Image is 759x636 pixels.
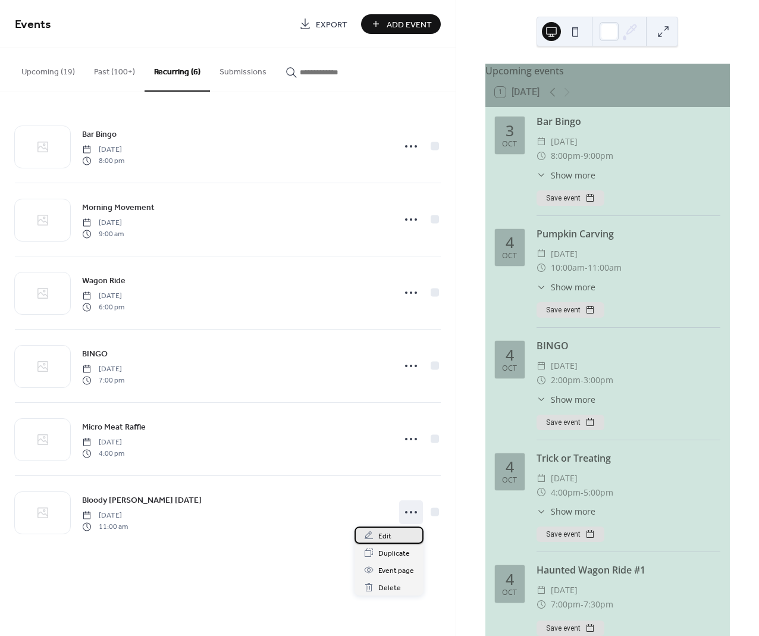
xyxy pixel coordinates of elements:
div: 4 [506,459,514,474]
span: 7:00pm [551,597,581,612]
div: BINGO [537,339,720,353]
span: Duplicate [378,547,410,560]
span: - [585,261,588,275]
span: - [581,485,584,500]
span: [DATE] [82,437,124,448]
span: Edit [378,530,391,543]
div: ​ [537,597,546,612]
a: Bar Bingo [82,127,117,141]
span: - [581,597,584,612]
span: 2:00pm [551,373,581,387]
a: Micro Meat Raffle [82,420,146,434]
div: ​ [537,373,546,387]
div: 4 [506,572,514,587]
span: Add Event [387,18,432,31]
button: Save event [537,621,604,636]
a: BINGO [82,347,108,361]
button: Save event [537,190,604,206]
div: Upcoming events [485,64,730,78]
button: ​Show more [537,169,595,181]
span: 11:00am [588,261,622,275]
span: 8:00pm [551,149,581,163]
button: ​Show more [537,505,595,518]
div: Oct [502,252,517,260]
div: ​ [537,485,546,500]
div: 4 [506,235,514,250]
div: ​ [537,281,546,293]
a: Morning Movement [82,200,155,214]
div: ​ [537,134,546,149]
a: Wagon Ride [82,274,126,287]
span: 4:00pm [551,485,581,500]
div: ​ [537,583,546,597]
div: Oct [502,140,517,148]
span: [DATE] [551,134,578,149]
span: Event page [378,565,414,577]
span: 8:00 pm [82,155,124,166]
span: Bloody [PERSON_NAME] [DATE] [82,494,202,507]
button: Add Event [361,14,441,34]
span: - [581,373,584,387]
button: Upcoming (19) [12,48,84,90]
a: Bloody [PERSON_NAME] [DATE] [82,493,202,507]
button: Save event [537,527,604,542]
button: Submissions [210,48,276,90]
div: 4 [506,347,514,362]
span: 3:00pm [584,373,613,387]
div: ​ [537,393,546,406]
button: Recurring (6) [145,48,210,92]
div: ​ [537,261,546,275]
span: [DATE] [82,510,128,521]
span: [DATE] [82,145,124,155]
div: Pumpkin Carving [537,227,720,241]
div: Oct [502,365,517,372]
span: 5:00pm [584,485,613,500]
span: [DATE] [551,247,578,261]
div: Oct [502,477,517,484]
span: [DATE] [82,291,124,302]
div: ​ [537,505,546,518]
span: Micro Meat Raffle [82,421,146,434]
span: [DATE] [82,364,124,375]
div: ​ [537,359,546,373]
span: Export [316,18,347,31]
span: Show more [551,505,595,518]
a: Export [290,14,356,34]
span: 6:00 pm [82,302,124,312]
div: ​ [537,471,546,485]
div: ​ [537,247,546,261]
span: 11:00 am [82,521,128,532]
div: Bar Bingo [537,114,720,129]
button: Past (100+) [84,48,145,90]
span: 9:00 am [82,228,124,239]
div: ​ [537,169,546,181]
div: Oct [502,589,517,597]
div: Haunted Wagon Ride #1 [537,563,720,577]
span: 7:30pm [584,597,613,612]
span: [DATE] [82,218,124,228]
span: [DATE] [551,583,578,597]
span: - [581,149,584,163]
span: Morning Movement [82,202,155,214]
span: Delete [378,582,401,594]
span: [DATE] [551,471,578,485]
span: BINGO [82,348,108,361]
span: 10:00am [551,261,585,275]
span: [DATE] [551,359,578,373]
span: Show more [551,281,595,293]
div: ​ [537,149,546,163]
span: 7:00 pm [82,375,124,386]
span: Events [15,13,51,36]
span: Wagon Ride [82,275,126,287]
span: 9:00pm [584,149,613,163]
span: Show more [551,169,595,181]
span: Show more [551,393,595,406]
button: Save event [537,415,604,430]
div: 3 [506,123,514,138]
div: Trick or Treating [537,451,720,465]
button: ​Show more [537,281,595,293]
button: ​Show more [537,393,595,406]
span: Bar Bingo [82,129,117,141]
button: Save event [537,302,604,318]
